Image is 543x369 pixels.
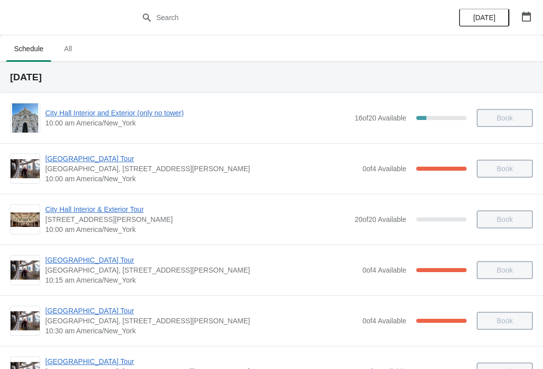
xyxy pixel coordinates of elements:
input: Search [156,9,407,27]
span: City Hall Interior & Exterior Tour [45,204,349,214]
span: City Hall Interior and Exterior (only no tower) [45,108,349,118]
button: [DATE] [459,9,509,27]
span: [DATE] [473,14,495,22]
span: [GEOGRAPHIC_DATA], [STREET_ADDRESS][PERSON_NAME] [45,164,357,174]
span: [GEOGRAPHIC_DATA] Tour [45,255,357,265]
span: [GEOGRAPHIC_DATA], [STREET_ADDRESS][PERSON_NAME] [45,316,357,326]
span: [GEOGRAPHIC_DATA], [STREET_ADDRESS][PERSON_NAME] [45,265,357,275]
span: 0 of 4 Available [363,317,406,325]
span: 0 of 4 Available [363,266,406,274]
span: 10:15 am America/New_York [45,275,357,285]
span: All [55,40,80,58]
span: Schedule [6,40,51,58]
img: City Hall Tower Tour | City Hall Visitor Center, 1400 John F Kennedy Boulevard Suite 121, Philade... [11,261,40,280]
span: [GEOGRAPHIC_DATA] Tour [45,306,357,316]
img: City Hall Interior & Exterior Tour | 1400 John F Kennedy Boulevard, Suite 121, Philadelphia, PA, ... [11,212,40,227]
span: 10:00 am America/New_York [45,118,349,128]
h2: [DATE] [10,72,533,82]
span: [GEOGRAPHIC_DATA] Tour [45,154,357,164]
span: 16 of 20 Available [354,114,406,122]
img: City Hall Tower Tour | City Hall Visitor Center, 1400 John F Kennedy Boulevard Suite 121, Philade... [11,159,40,179]
span: 20 of 20 Available [354,215,406,223]
span: [STREET_ADDRESS][PERSON_NAME] [45,214,349,224]
img: City Hall Tower Tour | City Hall Visitor Center, 1400 John F Kennedy Boulevard Suite 121, Philade... [11,311,40,331]
span: 10:00 am America/New_York [45,174,357,184]
span: 10:30 am America/New_York [45,326,357,336]
span: 10:00 am America/New_York [45,224,349,234]
img: City Hall Interior and Exterior (only no tower) | | 10:00 am America/New_York [12,103,39,133]
span: 0 of 4 Available [363,165,406,173]
span: [GEOGRAPHIC_DATA] Tour [45,356,357,366]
